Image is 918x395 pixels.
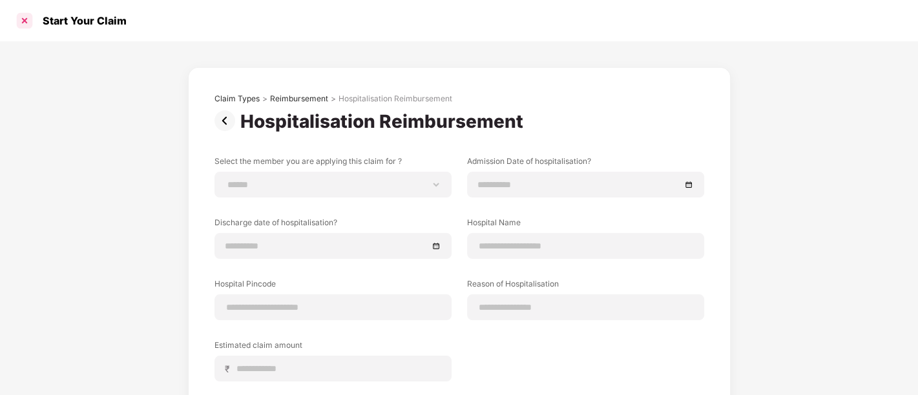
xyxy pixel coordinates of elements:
span: ₹ [225,363,235,375]
div: > [331,94,336,104]
label: Estimated claim amount [214,339,452,356]
div: Hospitalisation Reimbursement [339,94,452,104]
div: Reimbursement [270,94,328,104]
label: Reason of Hospitalisation [467,278,704,294]
img: svg+xml;base64,PHN2ZyBpZD0iUHJldi0zMngzMiIgeG1sbnM9Imh0dHA6Ly93d3cudzMub3JnLzIwMDAvc3ZnIiB3aWR0aD... [214,110,240,131]
div: > [262,94,267,104]
div: Start Your Claim [35,14,127,27]
label: Admission Date of hospitalisation? [467,156,704,172]
label: Hospital Name [467,217,704,233]
label: Select the member you are applying this claim for ? [214,156,452,172]
div: Hospitalisation Reimbursement [240,110,528,132]
div: Claim Types [214,94,260,104]
label: Discharge date of hospitalisation? [214,217,452,233]
label: Hospital Pincode [214,278,452,294]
